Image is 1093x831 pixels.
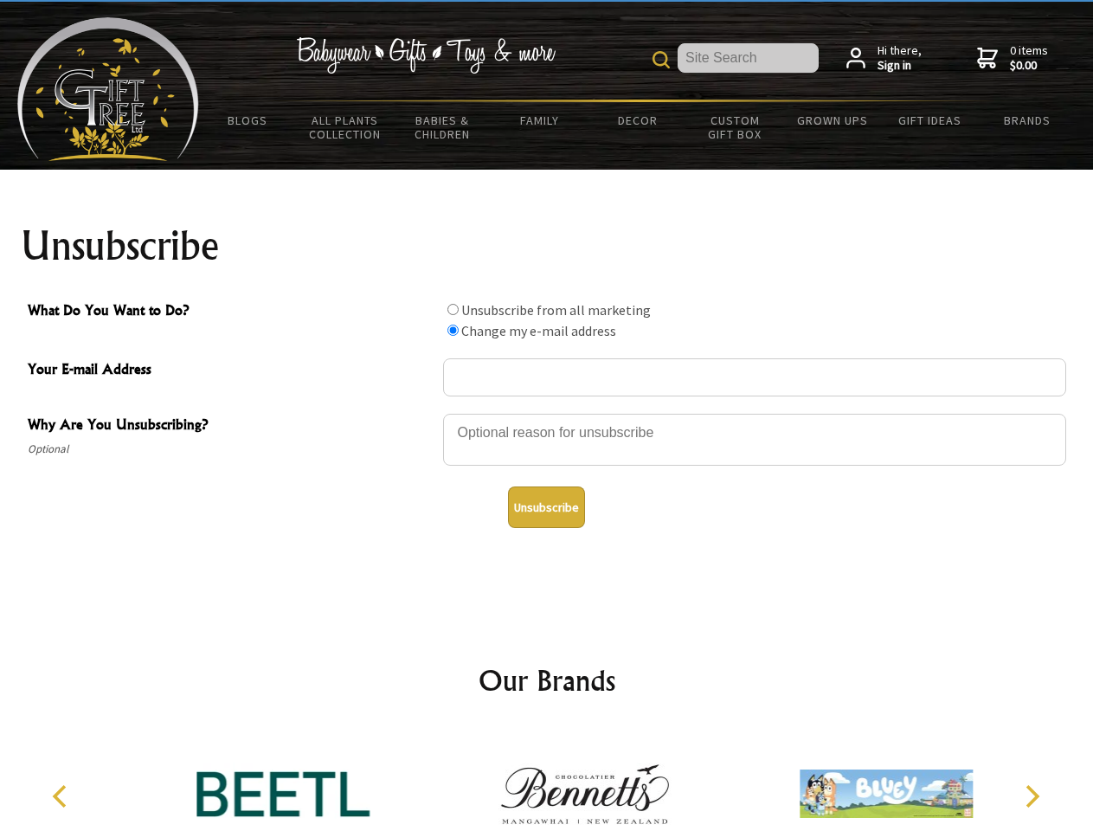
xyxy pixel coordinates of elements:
button: Previous [43,777,81,815]
a: Hi there,Sign in [846,43,922,74]
input: Site Search [678,43,819,73]
h1: Unsubscribe [21,225,1073,267]
h2: Our Brands [35,660,1059,701]
a: BLOGS [199,102,297,138]
a: All Plants Collection [297,102,395,152]
strong: $0.00 [1010,58,1048,74]
span: What Do You Want to Do? [28,300,434,325]
span: Your E-mail Address [28,358,434,383]
input: What Do You Want to Do? [447,325,459,336]
img: Babywear - Gifts - Toys & more [296,37,556,74]
button: Next [1013,777,1051,815]
a: Babies & Children [394,102,492,152]
span: Optional [28,439,434,460]
a: 0 items$0.00 [977,43,1048,74]
label: Unsubscribe from all marketing [461,301,651,319]
input: What Do You Want to Do? [447,304,459,315]
a: Gift Ideas [881,102,979,138]
strong: Sign in [878,58,922,74]
a: Grown Ups [783,102,881,138]
img: Babyware - Gifts - Toys and more... [17,17,199,161]
input: Your E-mail Address [443,358,1066,396]
a: Decor [588,102,686,138]
button: Unsubscribe [508,486,585,528]
span: 0 items [1010,42,1048,74]
span: Why Are You Unsubscribing? [28,414,434,439]
a: Family [492,102,589,138]
span: Hi there, [878,43,922,74]
a: Custom Gift Box [686,102,784,152]
label: Change my e-mail address [461,322,616,339]
a: Brands [979,102,1077,138]
img: product search [653,51,670,68]
textarea: Why Are You Unsubscribing? [443,414,1066,466]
